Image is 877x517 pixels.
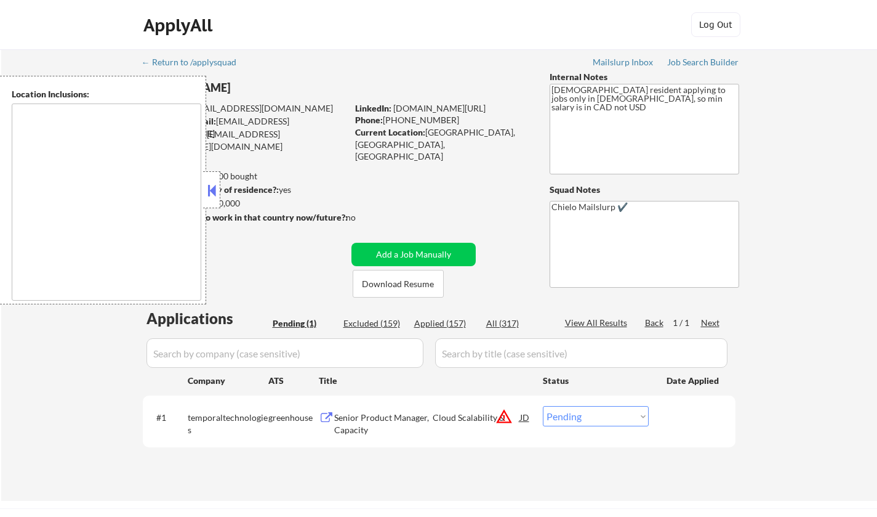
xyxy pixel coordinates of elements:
div: Internal Notes [550,71,739,83]
strong: LinkedIn: [355,103,391,113]
div: 1 / 1 [673,317,701,329]
button: Download Resume [353,270,444,298]
div: Next [701,317,721,329]
div: JD [519,406,531,428]
input: Search by company (case sensitive) [146,338,423,368]
div: $90,000 [142,197,347,210]
div: temporaltechnologies [188,412,268,436]
div: #1 [156,412,178,424]
div: ← Return to /applysquad [142,58,248,67]
div: Location Inclusions: [12,88,201,100]
a: Mailslurp Inbox [593,57,654,70]
a: Job Search Builder [667,57,739,70]
div: 157 sent / 200 bought [142,170,347,182]
a: ← Return to /applysquad [142,57,248,70]
button: Log Out [691,12,740,37]
div: Back [645,317,665,329]
div: View All Results [565,317,631,329]
div: Senior Product Manager, Cloud Scalability & Capacity [334,412,520,436]
a: [DOMAIN_NAME][URL] [393,103,486,113]
div: Date Applied [667,375,721,387]
div: Applied (157) [414,317,476,330]
div: [PHONE_NUMBER] [355,114,529,126]
div: [GEOGRAPHIC_DATA], [GEOGRAPHIC_DATA], [GEOGRAPHIC_DATA] [355,126,529,163]
div: Status [543,369,649,391]
div: no [346,211,381,224]
div: All (317) [486,317,548,330]
div: yes [142,184,343,196]
strong: Current Location: [355,127,425,137]
div: Excluded (159) [343,317,405,330]
div: [EMAIL_ADDRESS][DOMAIN_NAME] [143,102,347,115]
div: ATS [268,375,319,387]
div: greenhouse [268,412,319,424]
input: Search by title (case sensitive) [435,338,727,368]
div: Mailslurp Inbox [593,58,654,67]
button: Add a Job Manually [351,243,476,266]
strong: Will need Visa to work in that country now/future?: [143,212,348,222]
div: ApplyAll [143,15,216,36]
div: Company [188,375,268,387]
strong: Phone: [355,115,383,125]
div: Pending (1) [273,317,334,330]
div: Job Search Builder [667,58,739,67]
button: warning_amber [495,408,513,425]
div: [EMAIL_ADDRESS][DOMAIN_NAME] [143,115,347,139]
div: Title [319,375,531,387]
div: [EMAIL_ADDRESS][PERSON_NAME][DOMAIN_NAME] [143,128,347,152]
div: [PERSON_NAME] [143,80,396,96]
div: Squad Notes [550,184,739,196]
div: Applications [146,311,268,326]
